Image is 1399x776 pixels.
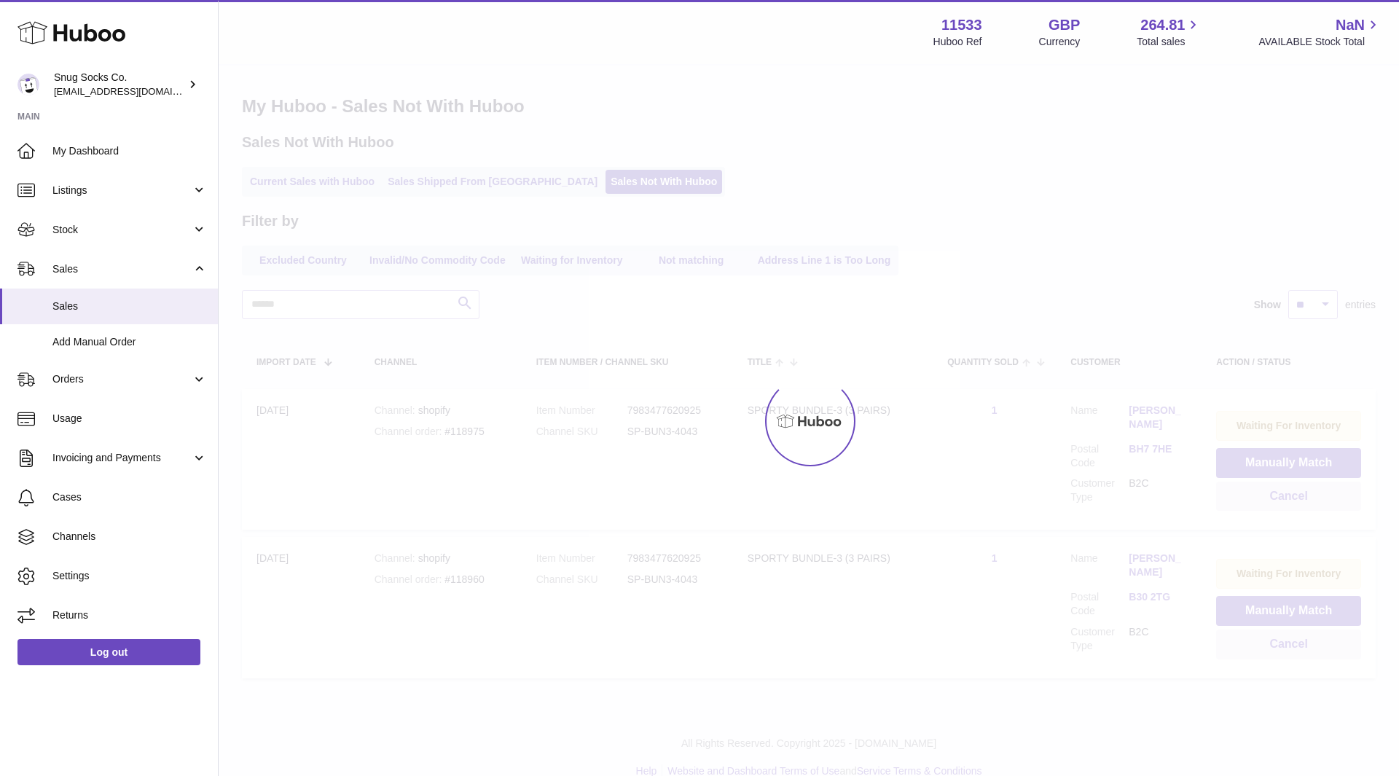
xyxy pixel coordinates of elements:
a: Log out [17,639,200,665]
div: Currency [1039,35,1081,49]
span: [EMAIL_ADDRESS][DOMAIN_NAME] [54,85,214,97]
span: Stock [52,223,192,237]
span: Sales [52,262,192,276]
span: Orders [52,372,192,386]
span: Channels [52,530,207,544]
span: Sales [52,299,207,313]
span: Returns [52,608,207,622]
strong: 11533 [941,15,982,35]
a: 264.81 Total sales [1137,15,1202,49]
span: NaN [1336,15,1365,35]
span: Total sales [1137,35,1202,49]
div: Snug Socks Co. [54,71,185,98]
div: Huboo Ref [933,35,982,49]
span: 264.81 [1140,15,1185,35]
span: Listings [52,184,192,197]
span: AVAILABLE Stock Total [1258,35,1382,49]
span: My Dashboard [52,144,207,158]
img: info@snugsocks.co.uk [17,74,39,95]
a: NaN AVAILABLE Stock Total [1258,15,1382,49]
strong: GBP [1049,15,1080,35]
span: Usage [52,412,207,426]
span: Invoicing and Payments [52,451,192,465]
span: Settings [52,569,207,583]
span: Add Manual Order [52,335,207,349]
span: Cases [52,490,207,504]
